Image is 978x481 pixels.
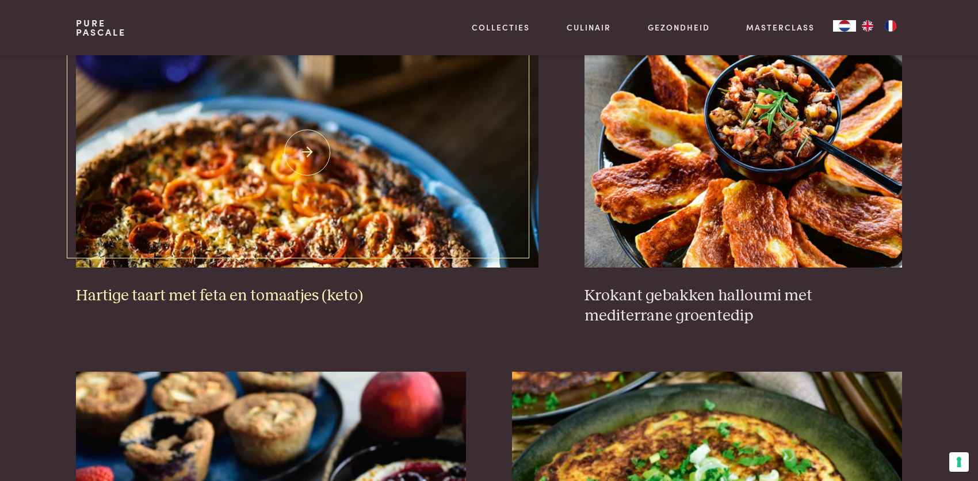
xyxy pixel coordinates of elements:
[833,20,902,32] aside: Language selected: Nederlands
[584,37,902,326] a: Krokant gebakken halloumi met mediterrane groentedip Krokant gebakken halloumi met mediterrane gr...
[567,21,611,33] a: Culinair
[856,20,902,32] ul: Language list
[472,21,530,33] a: Collecties
[856,20,879,32] a: EN
[833,20,856,32] div: Language
[76,286,539,306] h3: Hartige taart met feta en tomaatjes (keto)
[746,21,815,33] a: Masterclass
[76,37,539,268] img: Hartige taart met feta en tomaatjes (keto)
[648,21,710,33] a: Gezondheid
[584,286,902,326] h3: Krokant gebakken halloumi met mediterrane groentedip
[584,37,902,268] img: Krokant gebakken halloumi met mediterrane groentedip
[949,452,969,472] button: Uw voorkeuren voor toestemming voor trackingtechnologieën
[76,18,126,37] a: PurePascale
[76,37,539,306] a: Hartige taart met feta en tomaatjes (keto) Hartige taart met feta en tomaatjes (keto)
[833,20,856,32] a: NL
[879,20,902,32] a: FR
